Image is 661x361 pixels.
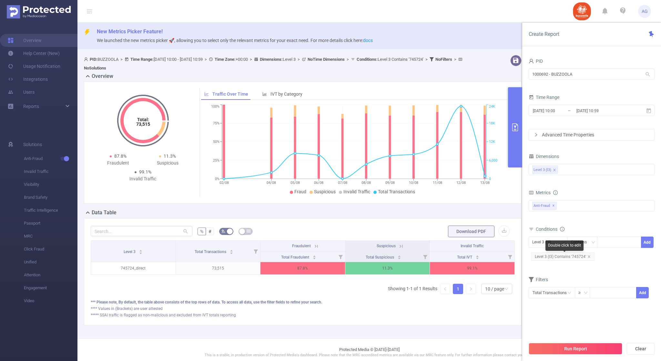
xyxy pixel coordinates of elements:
[124,250,137,254] span: Level 3
[345,262,430,274] p: 11.3%
[267,181,276,185] tspan: 04/08
[584,291,588,295] i: icon: down
[432,181,442,185] tspan: 11/08
[466,284,476,294] li: Next Page
[139,249,143,251] i: icon: caret-up
[203,57,209,62] span: >
[24,165,77,178] span: Invalid Traffic
[461,244,484,248] span: Invalid Traffic
[338,181,347,185] tspan: 07/08
[642,5,648,18] span: AG
[139,251,143,253] i: icon: caret-down
[363,38,373,43] a: docs
[294,189,306,194] span: Fraud
[296,57,302,62] span: >
[292,244,311,248] span: Fraudulent
[204,92,209,96] i: icon: line-chart
[578,287,585,298] div: ≥
[23,104,39,109] span: Reports
[357,57,378,62] b: Conditions :
[91,226,192,236] input: Search...
[398,257,401,259] i: icon: caret-down
[24,191,77,204] span: Brand Safety
[281,255,310,260] span: Total Fraudulent
[448,226,494,237] button: Download PDF
[378,189,415,194] span: Total Transactions
[8,34,42,47] a: Overview
[84,57,90,61] i: icon: user
[587,255,591,258] i: icon: close
[531,252,595,261] span: Level 3 (l3) Contains '745724'
[200,229,203,234] span: %
[8,60,60,73] a: Usage Notification
[290,181,300,185] tspan: 05/08
[213,158,219,163] tspan: 25%
[366,255,395,260] span: Total Suspicious
[505,251,514,262] i: Filter menu
[211,105,219,109] tspan: 100%
[443,287,447,291] i: icon: left
[452,57,458,62] span: >
[221,229,225,233] i: icon: bg-colors
[532,106,585,115] input: Start date
[92,72,113,80] h2: Overview
[312,254,316,256] i: icon: caret-up
[92,209,117,217] h2: Data Table
[208,229,211,234] span: #
[435,57,452,62] b: No Filters
[139,249,143,253] div: Sort
[475,254,479,258] div: Sort
[489,105,495,109] tspan: 24K
[93,160,143,166] div: Fraudulent
[552,202,555,210] span: ✕
[260,57,283,62] b: Dimensions :
[489,140,495,144] tspan: 12K
[229,251,233,253] i: icon: caret-down
[534,133,538,137] i: icon: right
[453,284,463,294] li: 1
[430,262,514,274] p: 99.1%
[91,312,515,318] div: ***** SSAI traffic is flagged as non-malicious and excluded from IVT totals reporting
[7,5,71,18] img: Protected Media
[23,100,39,113] a: Reports
[576,106,628,115] input: End date
[314,181,323,185] tspan: 06/08
[176,262,260,274] p: 73,515
[90,57,97,62] b: PID:
[114,154,127,159] span: 87.8%
[118,57,125,62] span: >
[308,57,345,62] b: No Time Dimensions
[24,217,77,230] span: Passport
[553,168,556,172] i: icon: close
[247,229,250,233] i: icon: table
[641,237,654,248] button: Add
[489,158,497,163] tspan: 6,000
[529,129,654,140] div: icon: rightAdvanced Time Properties
[23,138,42,151] span: Solutions
[336,251,345,262] i: Filter menu
[8,86,35,99] a: Users
[24,256,77,269] span: Unified
[545,240,584,251] div: Double click to edit
[136,122,150,127] tspan: 73,515
[357,57,423,62] span: Level 3 Contains '745724'
[213,140,219,144] tspan: 50%
[457,255,473,260] span: Total IVT
[397,254,401,258] div: Sort
[8,73,48,86] a: Integrations
[314,189,336,194] span: Suspicious
[195,250,227,254] span: Total Transactions
[270,91,302,97] span: IVT by Category
[361,181,371,185] tspan: 08/08
[489,177,491,181] tspan: 0
[529,343,622,355] button: Run Report
[536,227,564,232] span: Conditions
[164,154,176,159] span: 11.3%
[84,29,90,36] i: icon: thunderbolt
[97,38,373,43] span: We launched the new metrics picker 🚀, allowing you to select only the relevant metrics for your e...
[215,177,219,181] tspan: 0%
[130,57,154,62] b: Time Range:
[84,66,106,70] b: No Solutions
[423,57,430,62] span: >
[248,57,254,62] span: >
